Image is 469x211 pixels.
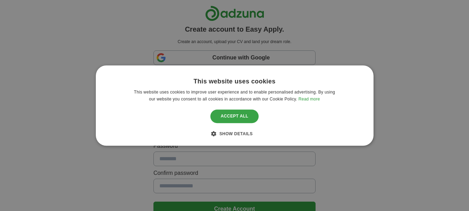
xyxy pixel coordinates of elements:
[134,90,335,102] span: This website uses cookies to improve user experience and to enable personalised advertising. By u...
[210,110,259,123] div: Accept all
[216,130,253,137] div: Show details
[299,97,320,102] a: Read more, opens a new window
[219,131,253,136] span: Show details
[96,65,374,146] div: Cookie consent dialog
[193,78,275,86] div: This website uses cookies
